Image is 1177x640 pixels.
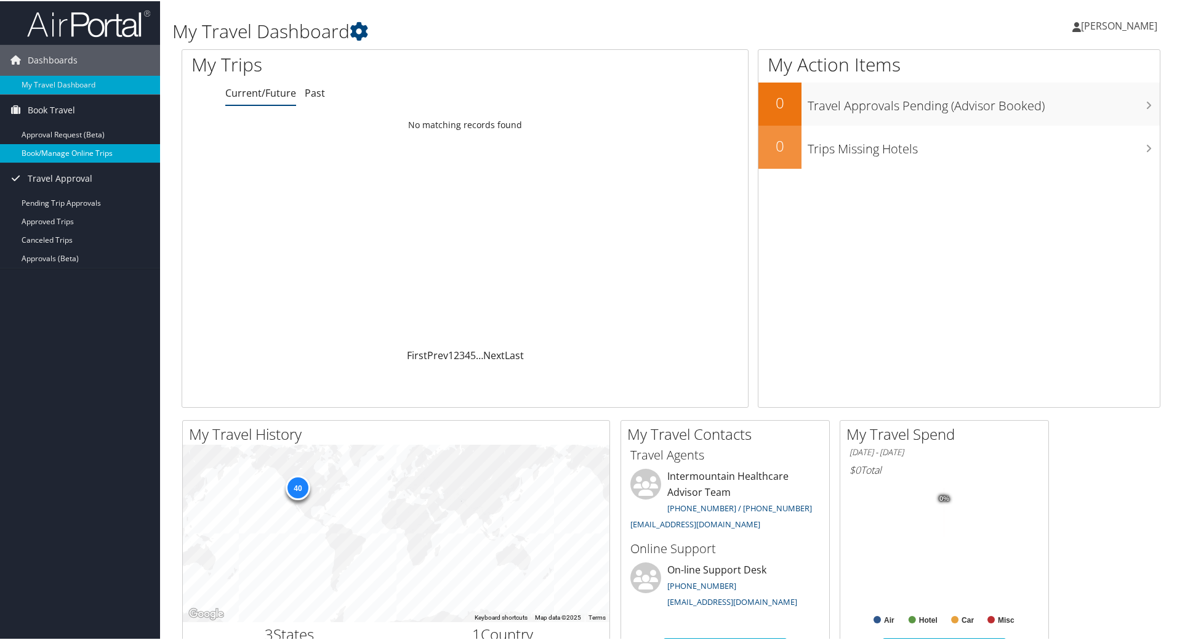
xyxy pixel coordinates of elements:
[172,17,837,43] h1: My Travel Dashboard
[535,613,581,620] span: Map data ©2025
[850,462,861,476] span: $0
[475,612,528,621] button: Keyboard shortcuts
[459,347,465,361] a: 3
[758,124,1160,168] a: 0Trips Missing Hotels
[465,347,470,361] a: 4
[28,94,75,124] span: Book Travel
[182,113,748,135] td: No matching records found
[962,615,974,623] text: Car
[454,347,459,361] a: 2
[28,44,78,75] span: Dashboards
[627,423,829,444] h2: My Travel Contacts
[630,539,820,556] h3: Online Support
[186,605,227,621] img: Google
[427,347,448,361] a: Prev
[483,347,505,361] a: Next
[448,347,454,361] a: 1
[758,81,1160,124] a: 0Travel Approvals Pending (Advisor Booked)
[27,8,150,37] img: airportal-logo.png
[998,615,1014,623] text: Misc
[850,445,1039,457] h6: [DATE] - [DATE]
[191,51,503,76] h1: My Trips
[850,462,1039,476] h6: Total
[476,347,483,361] span: …
[624,561,826,612] li: On-line Support Desk
[407,347,427,361] a: First
[630,445,820,463] h3: Travel Agents
[808,90,1160,113] h3: Travel Approvals Pending (Advisor Booked)
[470,347,476,361] a: 5
[630,517,760,529] a: [EMAIL_ADDRESS][DOMAIN_NAME]
[588,613,606,620] a: Terms (opens in new tab)
[884,615,894,623] text: Air
[667,501,812,512] a: [PHONE_NUMBER] / [PHONE_NUMBER]
[305,85,325,99] a: Past
[667,579,736,590] a: [PHONE_NUMBER]
[667,595,797,606] a: [EMAIL_ADDRESS][DOMAIN_NAME]
[286,474,310,499] div: 40
[189,423,609,444] h2: My Travel History
[505,347,524,361] a: Last
[846,423,1048,444] h2: My Travel Spend
[1081,18,1157,31] span: [PERSON_NAME]
[758,134,801,155] h2: 0
[939,494,949,501] tspan: 0%
[1072,6,1170,43] a: [PERSON_NAME]
[624,468,826,533] li: Intermountain Healthcare Advisor Team
[919,615,938,623] text: Hotel
[758,91,801,112] h2: 0
[186,605,227,621] a: Open this area in Google Maps (opens a new window)
[758,51,1160,76] h1: My Action Items
[225,85,296,99] a: Current/Future
[808,133,1160,156] h3: Trips Missing Hotels
[28,162,92,193] span: Travel Approval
